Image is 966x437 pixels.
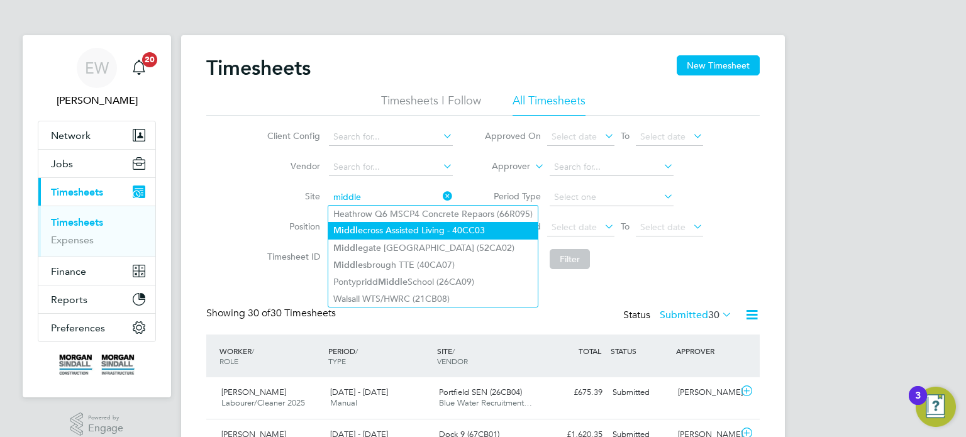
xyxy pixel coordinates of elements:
span: Select date [552,221,597,233]
label: Approver [474,160,530,173]
span: Finance [51,265,86,277]
button: Open Resource Center, 3 new notifications [916,387,956,427]
span: Powered by [88,412,123,423]
input: Search for... [329,158,453,176]
span: [DATE] - [DATE] [330,387,388,397]
input: Select one [550,189,674,206]
input: Search for... [550,158,674,176]
span: 30 Timesheets [248,307,336,319]
span: [PERSON_NAME] [221,387,286,397]
input: Search for... [329,128,453,146]
span: EW [85,60,109,76]
nav: Main navigation [23,35,171,397]
div: Submitted [608,382,673,403]
div: APPROVER [673,340,738,362]
img: morgansindall-logo-retina.png [59,355,135,375]
label: Approved On [484,130,541,141]
li: cross Assisted Living - 40CC03 [328,222,538,239]
label: Submitted [660,309,732,321]
li: Heathrow Q6 MSCP4 Concrete Repaors (66R095) [328,206,538,222]
span: Select date [640,221,686,233]
span: 30 [708,309,719,321]
li: Walsall WTS/HWRC (21CB08) [328,290,538,307]
button: Timesheets [38,178,155,206]
label: Timesheet ID [264,251,320,262]
a: Powered byEngage [70,412,124,436]
span: 30 of [248,307,270,319]
input: Search for... [329,189,453,206]
button: New Timesheet [677,55,760,75]
a: Expenses [51,234,94,246]
a: Timesheets [51,216,103,228]
span: Emma Wells [38,93,156,108]
span: To [617,218,633,235]
b: Middle [333,260,363,270]
button: Preferences [38,314,155,341]
span: VENDOR [437,356,468,366]
div: SITE [434,340,543,372]
span: Select date [640,131,686,142]
li: Timesheets I Follow [381,93,481,116]
button: Reports [38,285,155,313]
button: Finance [38,257,155,285]
span: ROLE [219,356,238,366]
a: 20 [126,48,152,88]
span: Portfield SEN (26CB04) [439,387,522,397]
button: Jobs [38,150,155,177]
label: Position [264,221,320,232]
b: Middle [333,243,363,253]
li: All Timesheets [513,93,586,116]
div: [PERSON_NAME] [673,382,738,403]
span: Jobs [51,158,73,170]
span: / [452,346,455,356]
div: STATUS [608,340,673,362]
span: Network [51,130,91,141]
label: Client Config [264,130,320,141]
div: £675.39 [542,382,608,403]
span: Manual [330,397,357,408]
div: WORKER [216,340,325,372]
button: Network [38,121,155,149]
div: PERIOD [325,340,434,372]
label: Site [264,191,320,202]
span: / [355,346,358,356]
span: TYPE [328,356,346,366]
span: To [617,128,633,144]
span: Labourer/Cleaner 2025 [221,397,305,408]
div: Timesheets [38,206,155,257]
label: Period Type [484,191,541,202]
span: Timesheets [51,186,103,198]
li: sbrough TTE (40CA07) [328,257,538,274]
b: Middle [378,277,408,287]
span: TOTAL [579,346,601,356]
div: Showing [206,307,338,320]
span: / [252,346,254,356]
span: Engage [88,423,123,434]
a: Go to home page [38,355,156,375]
span: Select date [552,131,597,142]
span: Preferences [51,322,105,334]
span: 20 [142,52,157,67]
li: Pontypridd School (26CA09) [328,274,538,290]
button: Filter [550,249,590,269]
span: Blue Water Recruitment… [439,397,532,408]
span: Reports [51,294,87,306]
li: gate [GEOGRAPHIC_DATA] (52CA02) [328,240,538,257]
b: Middle [333,225,363,236]
h2: Timesheets [206,55,311,80]
a: EW[PERSON_NAME] [38,48,156,108]
div: 3 [915,396,921,412]
div: Status [623,307,735,324]
label: Vendor [264,160,320,172]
